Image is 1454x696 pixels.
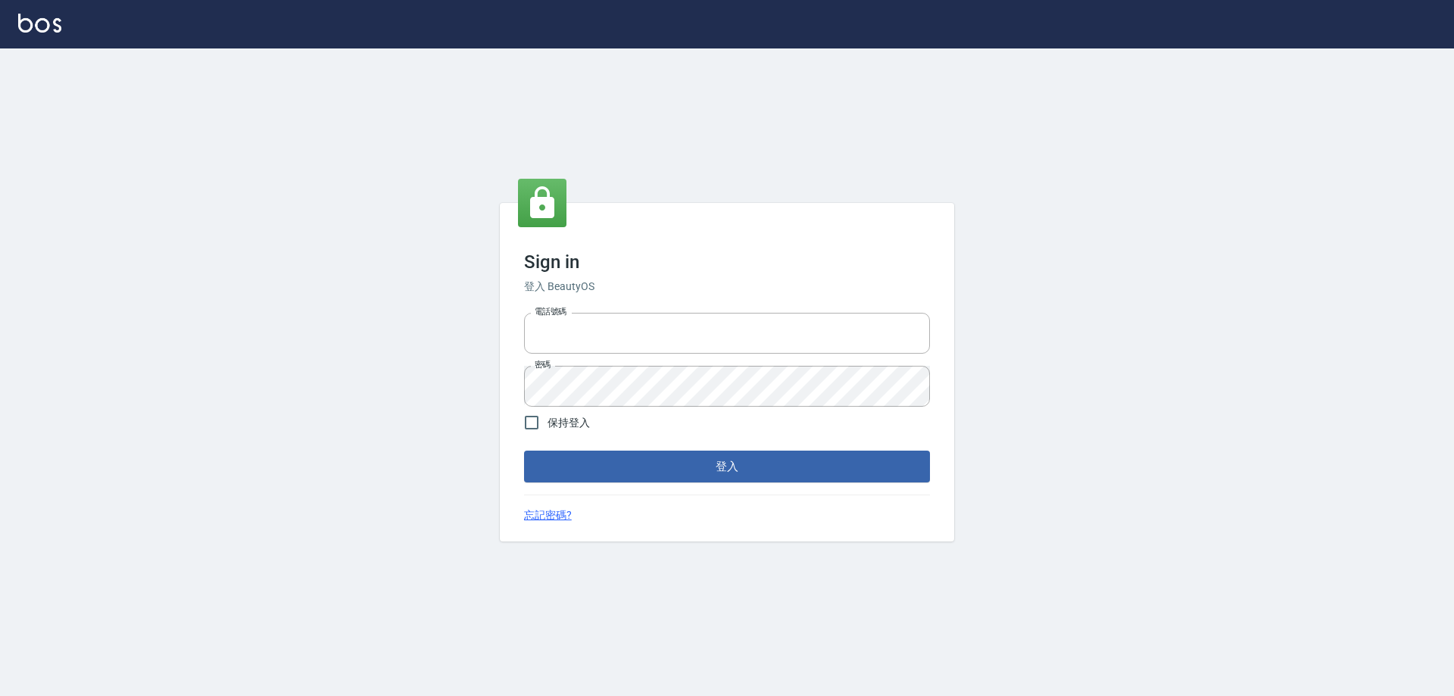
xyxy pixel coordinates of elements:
[548,415,590,431] span: 保持登入
[524,507,572,523] a: 忘記密碼?
[18,14,61,33] img: Logo
[524,451,930,482] button: 登入
[535,359,551,370] label: 密碼
[535,306,566,317] label: 電話號碼
[524,279,930,295] h6: 登入 BeautyOS
[524,251,930,273] h3: Sign in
